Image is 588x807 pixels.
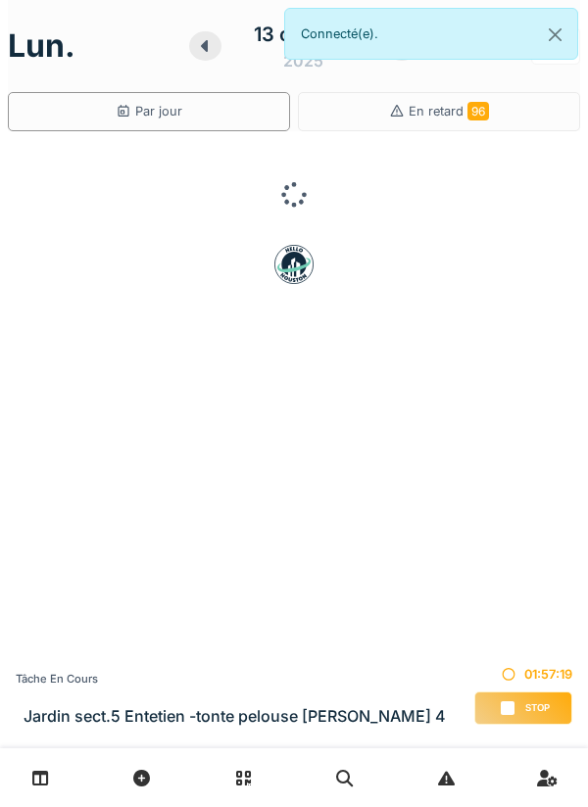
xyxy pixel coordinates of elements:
[474,665,572,684] div: 01:57:19
[283,49,323,72] div: 2025
[16,671,446,688] div: Tâche en cours
[274,245,314,284] img: badge-BVDL4wpA.svg
[525,701,550,715] span: Stop
[8,27,75,65] h1: lun.
[116,102,182,120] div: Par jour
[24,707,446,726] h3: Jardin sect.5 Entetien -tonte pelouse [PERSON_NAME] 4
[533,9,577,61] button: Close
[467,102,489,120] span: 96
[284,8,578,60] div: Connecté(e).
[409,104,489,119] span: En retard
[254,20,353,49] div: 13 octobre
